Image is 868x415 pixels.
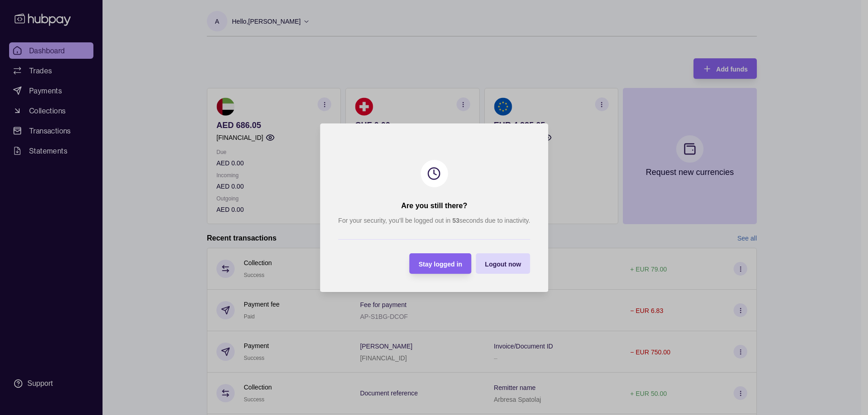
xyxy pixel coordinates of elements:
[418,260,462,267] span: Stay logged in
[401,201,467,211] h2: Are you still there?
[485,260,521,267] span: Logout now
[452,217,459,224] strong: 53
[476,253,530,274] button: Logout now
[409,253,471,274] button: Stay logged in
[338,215,530,225] p: For your security, you’ll be logged out in seconds due to inactivity.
